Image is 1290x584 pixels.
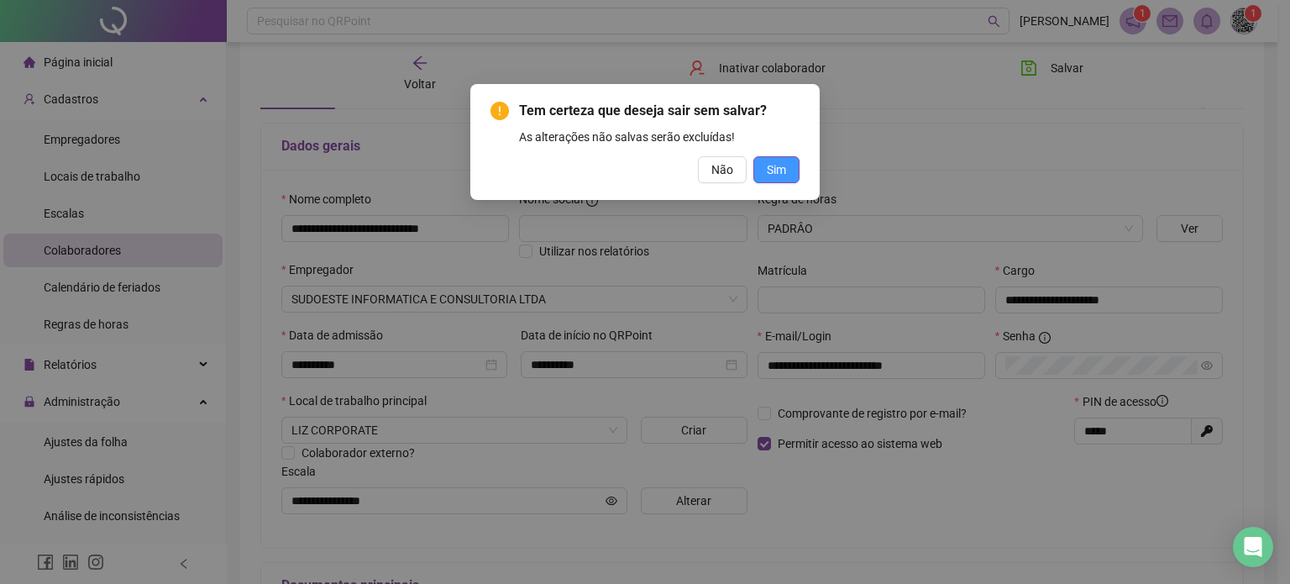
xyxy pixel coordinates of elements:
[490,102,509,120] span: exclamation-circle
[519,130,735,144] span: As alterações não salvas serão excluídas!
[1233,527,1273,567] div: Open Intercom Messenger
[767,160,786,179] span: Sim
[753,156,800,183] button: Sim
[711,160,733,179] span: Não
[698,156,747,183] button: Não
[519,103,767,118] span: Tem certeza que deseja sair sem salvar?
